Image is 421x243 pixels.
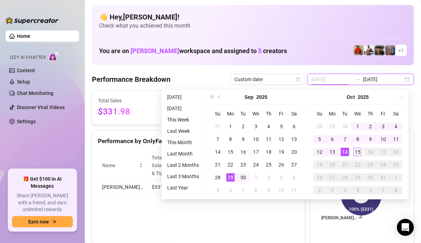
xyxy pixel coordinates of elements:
[347,90,355,104] button: Choose a month
[98,180,147,194] td: [PERSON_NAME]…
[313,133,326,146] td: 2025-10-05
[226,173,235,182] div: 29
[239,122,247,131] div: 2
[252,186,260,194] div: 8
[377,133,390,146] td: 2025-10-10
[315,148,324,156] div: 12
[262,107,275,120] th: Th
[264,160,273,169] div: 25
[351,146,364,158] td: 2025-10-15
[366,122,375,131] div: 2
[398,46,404,54] span: + 1
[377,146,390,158] td: 2025-10-17
[379,160,387,169] div: 24
[147,180,177,194] td: $331.98
[288,133,300,146] td: 2025-09-13
[326,146,339,158] td: 2025-10-13
[250,158,262,171] td: 2025-09-24
[98,136,299,146] div: Performance by OnlyFans Creator
[214,186,222,194] div: 5
[264,122,273,131] div: 4
[226,186,235,194] div: 6
[390,146,402,158] td: 2025-10-18
[339,171,351,184] td: 2025-10-28
[275,107,288,120] th: Fr
[275,120,288,133] td: 2025-09-05
[252,122,260,131] div: 3
[250,184,262,197] td: 2025-10-08
[164,183,202,192] li: Last Year
[341,122,349,131] div: 30
[379,173,387,182] div: 31
[250,133,262,146] td: 2025-09-10
[353,148,362,156] div: 15
[250,107,262,120] th: We
[364,45,374,55] img: JUSTIN
[366,160,375,169] div: 23
[379,135,387,143] div: 10
[313,146,326,158] td: 2025-10-12
[262,120,275,133] td: 2025-09-04
[313,158,326,171] td: 2025-10-19
[313,171,326,184] td: 2025-10-26
[326,107,339,120] th: Mo
[214,160,222,169] div: 21
[211,120,224,133] td: 2025-08-31
[262,158,275,171] td: 2025-09-25
[351,107,364,120] th: We
[351,120,364,133] td: 2025-10-01
[397,219,414,236] div: Open Intercom Messenger
[392,173,400,182] div: 1
[152,154,167,177] span: Total Sales & Tips
[250,146,262,158] td: 2025-09-17
[239,160,247,169] div: 23
[245,90,254,104] button: Choose a month
[341,186,349,194] div: 4
[377,184,390,197] td: 2025-11-07
[239,173,247,182] div: 30
[52,219,57,224] span: arrow-right
[211,171,224,184] td: 2025-09-28
[353,135,362,143] div: 8
[290,173,298,182] div: 4
[366,148,375,156] div: 16
[375,45,385,55] img: Nathan
[355,77,360,82] span: swap-right
[351,158,364,171] td: 2025-10-22
[339,133,351,146] td: 2025-10-07
[214,122,222,131] div: 31
[262,146,275,158] td: 2025-09-18
[275,133,288,146] td: 2025-09-12
[226,148,235,156] div: 15
[258,47,262,55] span: 5
[364,120,377,133] td: 2025-10-02
[28,219,49,225] span: Earn now
[164,138,202,147] li: This Month
[390,184,402,197] td: 2025-11-08
[17,90,53,96] a: Chat Monitoring
[392,122,400,131] div: 4
[211,107,224,120] th: Su
[390,171,402,184] td: 2025-11-01
[390,158,402,171] td: 2025-10-25
[262,184,275,197] td: 2025-10-09
[226,122,235,131] div: 1
[315,135,324,143] div: 5
[102,162,138,169] span: Name
[277,135,286,143] div: 12
[237,146,250,158] td: 2025-09-16
[290,135,298,143] div: 13
[328,173,337,182] div: 27
[339,107,351,120] th: Tu
[98,151,147,180] th: Name
[17,33,30,39] a: Home
[288,184,300,197] td: 2025-10-11
[321,215,357,220] text: [PERSON_NAME]…
[275,146,288,158] td: 2025-09-19
[252,135,260,143] div: 10
[328,160,337,169] div: 20
[214,135,222,143] div: 7
[364,133,377,146] td: 2025-10-09
[237,107,250,120] th: Tu
[250,171,262,184] td: 2025-10-01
